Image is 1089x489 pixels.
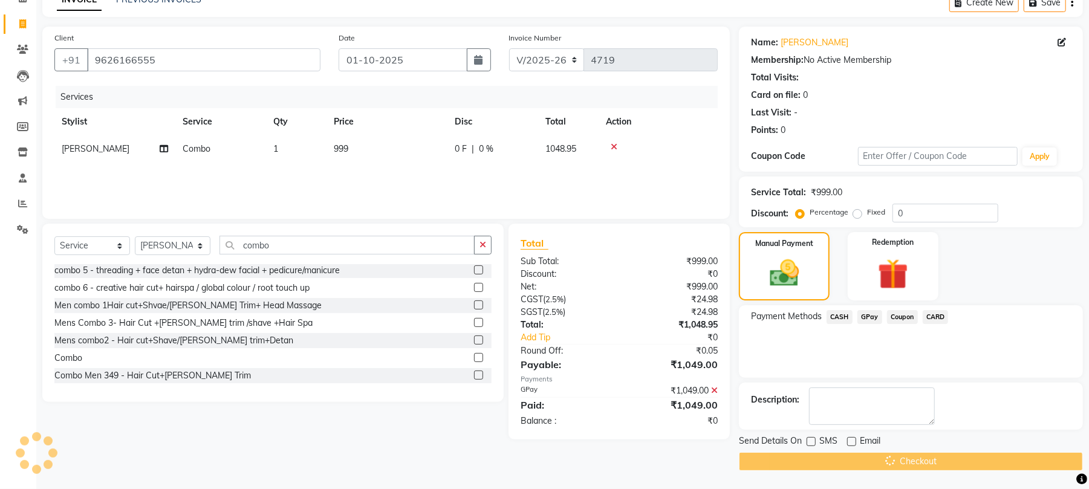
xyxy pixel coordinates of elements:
div: Points: [751,124,778,137]
span: Combo [183,143,210,154]
span: CASH [827,310,853,324]
div: Services [56,86,727,108]
input: Enter Offer / Coupon Code [858,147,1018,166]
div: Payable: [512,357,619,372]
label: Invoice Number [509,33,562,44]
span: 1048.95 [545,143,576,154]
span: 0 F [455,143,467,155]
div: Coupon Code [751,150,857,163]
div: Membership: [751,54,804,66]
span: Send Details On [739,435,802,450]
div: Total: [512,319,619,331]
div: Discount: [751,207,788,220]
div: ₹24.98 [619,306,727,319]
label: Fixed [867,207,885,218]
div: ₹1,049.00 [619,357,727,372]
span: [PERSON_NAME] [62,143,129,154]
div: ₹1,048.95 [619,319,727,331]
div: ₹999.00 [619,280,727,293]
th: Qty [266,108,327,135]
span: 1 [273,143,278,154]
th: Price [327,108,447,135]
div: Total Visits: [751,71,799,84]
label: Percentage [810,207,848,218]
div: ₹999.00 [619,255,727,268]
div: ₹0 [619,415,727,427]
th: Total [538,108,599,135]
span: Total [521,237,548,250]
a: [PERSON_NAME] [781,36,848,49]
div: ₹24.98 [619,293,727,306]
span: GPay [857,310,882,324]
div: Net: [512,280,619,293]
div: Last Visit: [751,106,792,119]
span: Payment Methods [751,310,822,323]
div: GPay [512,384,619,397]
div: Round Off: [512,345,619,357]
div: Combo Men 349 - Hair Cut+[PERSON_NAME] Trim [54,369,251,382]
div: Mens combo2 - Hair cut+Shave/[PERSON_NAME] trim+Detan [54,334,293,347]
img: _cash.svg [761,256,808,290]
div: ₹0.05 [619,345,727,357]
button: +91 [54,48,88,71]
div: combo 5 - threading + face detan + hydra-dew facial + pedicure/manicure [54,264,340,277]
span: 2.5% [545,307,563,317]
div: ₹1,049.00 [619,384,727,397]
div: ₹999.00 [811,186,842,199]
label: Redemption [872,237,914,248]
label: Client [54,33,74,44]
div: ₹1,049.00 [619,398,727,412]
div: Payments [521,374,718,384]
div: Combo [54,352,82,364]
div: Service Total: [751,186,806,199]
button: Apply [1022,147,1057,166]
label: Date [339,33,355,44]
th: Stylist [54,108,175,135]
div: No Active Membership [751,54,1071,66]
span: 999 [334,143,348,154]
div: ( ) [512,306,619,319]
div: combo 6 - creative hair cut+ hairspa / global colour / root touch up [54,282,310,294]
span: Coupon [887,310,918,324]
th: Action [599,108,718,135]
label: Manual Payment [755,238,813,249]
div: Name: [751,36,778,49]
div: Discount: [512,268,619,280]
div: 0 [781,124,785,137]
div: 0 [803,89,808,102]
div: ( ) [512,293,619,306]
th: Disc [447,108,538,135]
a: Add Tip [512,331,637,344]
div: Sub Total: [512,255,619,268]
img: _gift.svg [868,255,918,293]
div: Card on file: [751,89,801,102]
span: Email [860,435,880,450]
span: CGST [521,294,543,305]
div: Paid: [512,398,619,412]
span: 2.5% [545,294,564,304]
div: Men combo 1Hair cut+Shvae/[PERSON_NAME] Trim+ Head Massage [54,299,322,312]
div: Description: [751,393,799,406]
span: CARD [923,310,949,324]
div: - [794,106,798,119]
span: SMS [819,435,837,450]
div: Mens Combo 3- Hair Cut +[PERSON_NAME] trim /shave +Hair Spa [54,317,313,329]
span: 0 % [479,143,493,155]
th: Service [175,108,266,135]
div: ₹0 [637,331,727,344]
span: | [472,143,474,155]
span: SGST [521,306,542,317]
div: ₹0 [619,268,727,280]
input: Search or Scan [219,236,475,254]
div: Balance : [512,415,619,427]
input: Search by Name/Mobile/Email/Code [87,48,320,71]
